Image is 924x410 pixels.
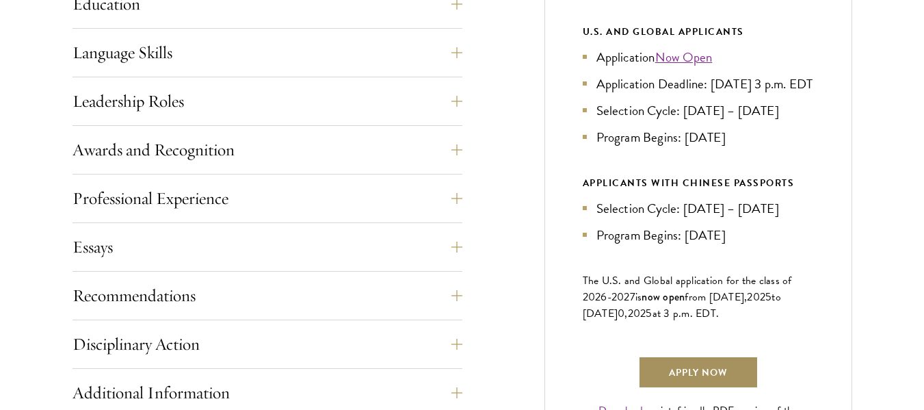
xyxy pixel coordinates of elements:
[583,101,814,120] li: Selection Cycle: [DATE] – [DATE]
[765,289,771,305] span: 5
[583,175,814,192] div: APPLICANTS WITH CHINESE PASSPORTS
[583,47,814,67] li: Application
[72,376,462,409] button: Additional Information
[72,133,462,166] button: Awards and Recognition
[607,289,630,305] span: -202
[583,289,781,322] span: to [DATE]
[72,279,462,312] button: Recommendations
[583,272,792,305] span: The U.S. and Global application for the class of 202
[600,289,607,305] span: 6
[583,198,814,218] li: Selection Cycle: [DATE] – [DATE]
[685,289,747,305] span: from [DATE],
[624,305,627,322] span: ,
[642,289,685,305] span: now open
[583,127,814,147] li: Program Begins: [DATE]
[655,47,713,67] a: Now Open
[72,328,462,361] button: Disciplinary Action
[72,231,462,264] button: Essays
[747,289,765,305] span: 202
[583,74,814,94] li: Application Deadline: [DATE] 3 p.m. EDT
[583,23,814,40] div: U.S. and Global Applicants
[652,305,720,322] span: at 3 p.m. EDT.
[630,289,635,305] span: 7
[72,36,462,69] button: Language Skills
[646,305,652,322] span: 5
[638,356,758,389] a: Apply Now
[628,305,646,322] span: 202
[635,289,642,305] span: is
[583,225,814,245] li: Program Begins: [DATE]
[72,85,462,118] button: Leadership Roles
[618,305,624,322] span: 0
[72,182,462,215] button: Professional Experience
